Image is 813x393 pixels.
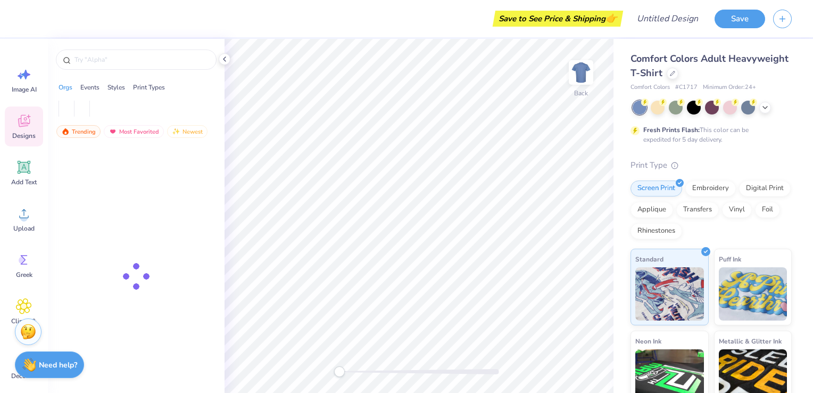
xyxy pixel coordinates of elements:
span: Upload [13,224,35,233]
input: Untitled Design [628,8,707,29]
span: Metallic & Glitter Ink [719,335,782,347]
button: Save [715,10,765,28]
div: Newest [167,125,208,138]
span: 👉 [605,12,617,24]
span: Neon Ink [635,335,661,347]
img: newest.gif [172,128,180,135]
img: trending.gif [61,128,70,135]
div: This color can be expedited for 5 day delivery. [643,125,774,144]
span: Image AI [12,85,37,94]
div: Screen Print [631,181,682,196]
span: Comfort Colors [631,83,670,92]
strong: Fresh Prints Flash: [643,126,700,134]
img: most_fav.gif [109,128,117,135]
div: Digital Print [739,181,791,196]
span: Designs [12,132,36,140]
span: Add Text [11,178,37,186]
div: Most Favorited [104,125,164,138]
div: Save to See Price & Shipping [495,11,620,27]
span: # C1717 [675,83,698,92]
strong: Need help? [39,360,77,370]
div: Back [574,88,588,98]
div: Print Type [631,159,792,171]
input: Try "Alpha" [73,54,210,65]
span: Comfort Colors Adult Heavyweight T-Shirt [631,52,789,79]
div: Trending [56,125,101,138]
div: Transfers [676,202,719,218]
span: Clipart & logos [6,317,42,334]
div: Foil [755,202,780,218]
div: Embroidery [685,181,736,196]
div: Styles [107,83,125,92]
span: Puff Ink [719,253,741,265]
div: Accessibility label [334,366,345,377]
div: Vinyl [722,202,752,218]
div: Events [80,83,99,92]
img: Puff Ink [719,267,787,321]
div: Applique [631,202,673,218]
div: Print Types [133,83,165,92]
span: Decorate [11,372,37,380]
span: Standard [635,253,663,265]
div: Orgs [59,83,72,92]
div: Rhinestones [631,223,682,239]
span: Greek [16,271,32,279]
img: Standard [635,267,704,321]
img: Back [570,62,592,83]
span: Minimum Order: 24 + [703,83,756,92]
